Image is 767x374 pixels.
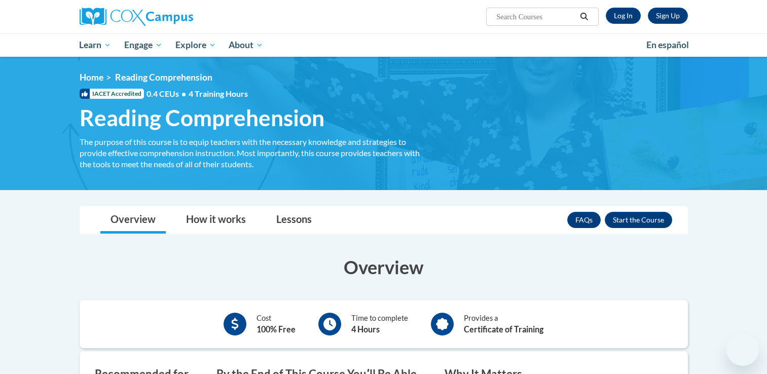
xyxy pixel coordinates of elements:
[100,207,166,234] a: Overview
[606,8,641,24] a: Log In
[189,89,248,98] span: 4 Training Hours
[80,104,324,131] span: Reading Comprehension
[351,324,380,334] b: 4 Hours
[147,88,248,99] span: 0.4 CEUs
[229,39,263,51] span: About
[80,8,272,26] a: Cox Campus
[80,136,429,170] div: The purpose of this course is to equip teachers with the necessary knowledge and strategies to pr...
[648,8,688,24] a: Register
[64,33,703,57] div: Main menu
[181,89,186,98] span: •
[640,34,696,56] a: En español
[266,207,322,234] a: Lessons
[576,11,592,23] button: Search
[80,89,144,99] span: IACET Accredited
[79,39,111,51] span: Learn
[115,72,212,83] span: Reading Comprehension
[169,33,223,57] a: Explore
[257,313,296,335] div: Cost
[464,324,543,334] b: Certificate of Training
[80,254,688,280] h3: Overview
[73,33,118,57] a: Learn
[222,33,270,57] a: About
[175,39,216,51] span: Explore
[726,333,759,366] iframe: Button to launch messaging window
[646,40,689,50] span: En español
[605,212,672,228] button: Enroll
[464,313,543,335] div: Provides a
[495,11,576,23] input: Search Courses
[257,324,296,334] b: 100% Free
[567,212,601,228] a: FAQs
[80,72,103,83] a: Home
[176,207,256,234] a: How it works
[351,313,408,335] div: Time to complete
[124,39,162,51] span: Engage
[80,8,193,26] img: Cox Campus
[118,33,169,57] a: Engage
